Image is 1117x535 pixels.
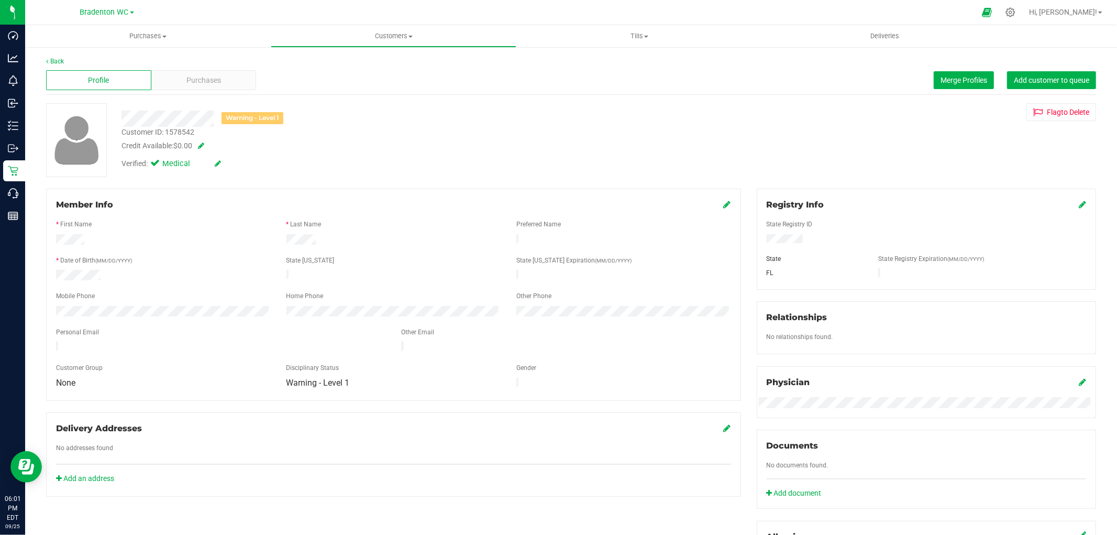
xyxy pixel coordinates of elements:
[121,140,639,151] div: Credit Available:
[56,474,114,483] a: Add an address
[5,522,20,530] p: 09/25
[1029,8,1097,16] span: Hi, [PERSON_NAME]!
[1007,71,1096,89] button: Add customer to queue
[56,200,113,210] span: Member Info
[516,291,551,301] label: Other Phone
[767,441,819,451] span: Documents
[759,268,870,278] div: FL
[8,211,18,221] inline-svg: Reports
[8,121,18,131] inline-svg: Inventory
[856,31,913,41] span: Deliveries
[767,332,833,342] label: No relationships found.
[80,8,129,17] span: Bradenton WC
[8,188,18,199] inline-svg: Call Center
[759,254,870,264] div: State
[60,256,132,265] label: Date of Birth
[516,256,632,265] label: State [US_STATE] Expiration
[975,2,999,23] span: Open Ecommerce Menu
[516,363,536,373] label: Gender
[186,75,221,86] span: Purchases
[56,327,99,337] label: Personal Email
[8,143,18,154] inline-svg: Outbound
[46,58,64,65] a: Back
[401,327,434,337] label: Other Email
[516,220,561,229] label: Preferred Name
[56,363,103,373] label: Customer Group
[767,488,827,499] a: Add document
[291,220,322,229] label: Last Name
[49,113,104,167] img: user-icon.png
[8,75,18,86] inline-svg: Monitoring
[934,71,994,89] button: Merge Profiles
[941,76,987,84] span: Merge Profiles
[878,254,984,264] label: State Registry Expiration
[271,25,516,47] a: Customers
[8,30,18,41] inline-svg: Dashboard
[1004,7,1017,17] div: Manage settings
[1014,76,1089,84] span: Add customer to queue
[517,31,761,41] span: Tills
[767,220,813,229] label: State Registry ID
[162,158,204,170] span: Medical
[286,291,324,301] label: Home Phone
[8,53,18,63] inline-svg: Analytics
[767,312,827,322] span: Relationships
[56,291,95,301] label: Mobile Phone
[25,31,271,41] span: Purchases
[516,25,762,47] a: Tills
[286,363,339,373] label: Disciplinary Status
[8,166,18,176] inline-svg: Retail
[762,25,1008,47] a: Deliveries
[56,423,142,433] span: Delivery Addresses
[595,258,632,264] span: (MM/DD/YYYY)
[947,256,984,262] span: (MM/DD/YYYY)
[767,200,824,210] span: Registry Info
[56,443,113,453] label: No addresses found
[173,141,192,150] span: $0.00
[25,25,271,47] a: Purchases
[60,220,92,229] label: First Name
[767,462,828,469] span: No documents found.
[222,112,283,124] div: Warning - Level 1
[56,378,75,388] span: None
[88,75,109,86] span: Profile
[8,98,18,108] inline-svg: Inbound
[5,494,20,522] p: 06:01 PM EDT
[121,158,221,170] div: Verified:
[1026,103,1096,121] button: Flagto Delete
[271,31,516,41] span: Customers
[286,378,350,388] span: Warning - Level 1
[95,258,132,264] span: (MM/DD/YYYY)
[10,451,42,483] iframe: Resource center
[121,127,194,138] div: Customer ID: 1578542
[767,377,810,387] span: Physician
[286,256,335,265] label: State [US_STATE]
